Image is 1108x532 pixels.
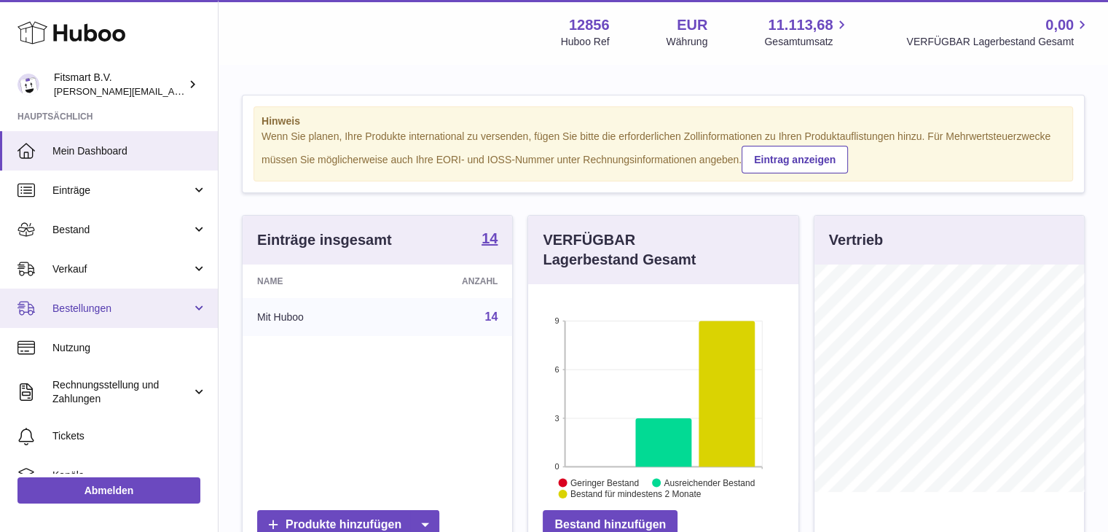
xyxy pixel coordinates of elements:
[768,15,833,35] span: 11.113,68
[677,15,707,35] strong: EUR
[555,365,559,374] text: 6
[52,469,207,482] span: Kanäle
[829,230,883,250] h3: Vertrieb
[570,477,639,488] text: Geringer Bestand
[257,230,392,250] h3: Einträge insgesamt
[742,146,848,173] a: Eintrag anzeigen
[262,114,1065,128] strong: Hinweis
[52,302,192,316] span: Bestellungen
[482,231,498,249] a: 14
[54,85,292,97] span: [PERSON_NAME][EMAIL_ADDRESS][DOMAIN_NAME]
[52,429,207,443] span: Tickets
[485,310,498,323] a: 14
[243,265,388,298] th: Name
[54,71,185,98] div: Fitsmart B.V.
[764,15,849,49] a: 11.113,68 Gesamtumsatz
[543,230,732,270] h3: VERFÜGBAR Lagerbestand Gesamt
[906,35,1091,49] span: VERFÜGBAR Lagerbestand Gesamt
[52,184,192,197] span: Einträge
[764,35,849,49] span: Gesamtumsatz
[569,15,610,35] strong: 12856
[52,378,192,406] span: Rechnungsstellung und Zahlungen
[482,231,498,246] strong: 14
[17,74,39,95] img: jonathan@leaderoo.com
[561,35,610,49] div: Huboo Ref
[52,223,192,237] span: Bestand
[52,262,192,276] span: Verkauf
[906,15,1091,49] a: 0,00 VERFÜGBAR Lagerbestand Gesamt
[555,413,559,422] text: 3
[388,265,512,298] th: Anzahl
[555,316,559,325] text: 9
[262,130,1065,173] div: Wenn Sie planen, Ihre Produkte international zu versenden, fügen Sie bitte die erforderlichen Zol...
[17,477,200,504] a: Abmelden
[52,341,207,355] span: Nutzung
[243,298,388,336] td: Mit Huboo
[570,489,702,499] text: Bestand für mindestens 2 Monate
[555,462,559,471] text: 0
[1045,15,1074,35] span: 0,00
[667,35,708,49] div: Währung
[664,477,755,488] text: Ausreichender Bestand
[52,144,207,158] span: Mein Dashboard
